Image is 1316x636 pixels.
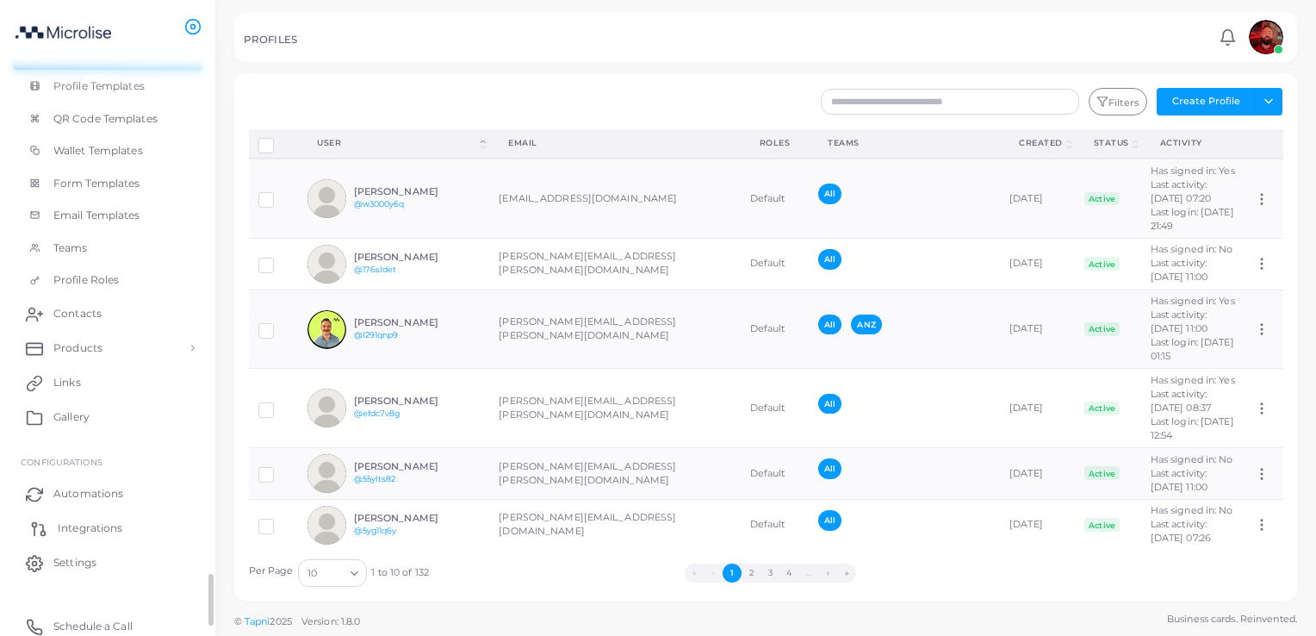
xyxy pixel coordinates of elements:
a: QR Code Templates [13,103,202,135]
a: Form Templates [13,167,202,200]
span: Version: 1.8.0 [301,615,361,627]
a: Integrations [13,511,202,546]
td: [PERSON_NAME][EMAIL_ADDRESS][PERSON_NAME][DOMAIN_NAME] [489,448,740,500]
td: [DATE] [1000,369,1075,448]
span: Last activity: [DATE] 08:37 [1151,388,1211,414]
a: Profile Roles [13,264,202,296]
td: Default [741,238,810,290]
button: Go to last page [837,564,856,583]
span: Active [1084,322,1120,336]
button: Filters [1089,88,1147,115]
span: Active [1084,192,1120,206]
a: @efdc7v8g [354,408,400,418]
span: All [818,458,841,478]
td: Default [741,290,810,369]
span: Integrations [58,521,122,536]
td: [PERSON_NAME][EMAIL_ADDRESS][PERSON_NAME][DOMAIN_NAME] [489,238,740,290]
span: Has signed in: Yes [1151,165,1235,177]
img: avatar [307,506,346,545]
td: Default [741,448,810,500]
img: avatar [1249,20,1283,54]
a: Profiles [13,38,202,71]
span: Has signed in: No [1151,453,1233,465]
div: activity [1160,137,1226,149]
button: Go to page 2 [742,564,760,583]
span: Last activity: [DATE] 11:00 [1151,309,1207,334]
img: avatar [307,389,346,427]
img: avatar [307,454,346,493]
div: Email [508,137,721,149]
div: Search for option [298,559,367,587]
span: All [818,249,841,269]
h6: [PERSON_NAME] [354,317,481,328]
a: Tapni [245,615,270,627]
a: Automations [13,477,202,511]
span: Active [1084,466,1120,480]
h6: [PERSON_NAME] [354,461,481,472]
th: Action [1245,130,1282,159]
span: Profile Templates [53,78,145,94]
div: Roles [760,137,791,149]
label: Per Page [249,564,294,578]
a: Products [13,331,202,365]
img: logo [16,16,111,48]
span: © [234,614,360,629]
h6: [PERSON_NAME] [354,396,481,407]
span: Has signed in: No [1151,243,1233,255]
span: All [818,184,841,203]
button: Go to next page [818,564,837,583]
span: Last login: [DATE] 12:54 [1151,415,1234,441]
td: [DATE] [1000,499,1075,551]
h5: PROFILES [244,34,297,46]
td: [PERSON_NAME][EMAIL_ADDRESS][PERSON_NAME][DOMAIN_NAME] [489,369,740,448]
td: [EMAIL_ADDRESS][DOMAIN_NAME] [489,159,740,238]
span: QR Code Templates [53,111,158,127]
td: [PERSON_NAME][EMAIL_ADDRESS][PERSON_NAME][DOMAIN_NAME] [489,290,740,369]
button: Create Profile [1157,88,1255,115]
img: avatar [307,245,346,284]
span: Last activity: [DATE] 07:20 [1151,178,1211,204]
td: [PERSON_NAME][EMAIL_ADDRESS][DOMAIN_NAME] [489,499,740,551]
span: Links [53,375,81,390]
span: Settings [53,555,96,571]
h6: [PERSON_NAME] [354,252,481,263]
span: 10 [307,564,317,583]
span: All [818,394,841,414]
td: [DATE] [1000,159,1075,238]
td: [DATE] [1000,238,1075,290]
span: Profile Roles [53,272,119,288]
input: Search for option [319,564,344,583]
span: Last activity: [DATE] 11:00 [1151,257,1207,283]
button: Go to page 1 [723,564,742,583]
div: Created [1019,137,1063,149]
img: avatar [307,310,346,349]
td: [DATE] [1000,448,1075,500]
h6: [PERSON_NAME] [354,186,481,197]
span: Active [1084,402,1120,415]
td: Default [741,499,810,551]
span: Last login: [DATE] 21:49 [1151,206,1234,232]
a: @176sldet [354,265,397,274]
span: Products [53,340,102,356]
a: Contacts [13,296,202,331]
ul: Pagination [429,564,1112,583]
td: [DATE] [1000,290,1075,369]
span: Last activity: [DATE] 07:26 [1151,518,1211,544]
span: Automations [53,486,123,502]
button: Go to page 4 [779,564,798,583]
a: @w3000y6q [354,199,405,209]
span: Has signed in: Yes [1151,374,1235,386]
a: Settings [13,546,202,580]
span: Email Templates [53,208,140,223]
div: Status [1094,137,1129,149]
span: Teams [53,240,88,256]
a: Email Templates [13,199,202,232]
button: Go to page 3 [760,564,779,583]
span: Active [1084,257,1120,271]
a: Gallery [13,400,202,434]
td: Default [741,159,810,238]
span: Active [1084,518,1120,532]
a: @55ylts82 [354,474,396,483]
span: Has signed in: No [1151,504,1233,516]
